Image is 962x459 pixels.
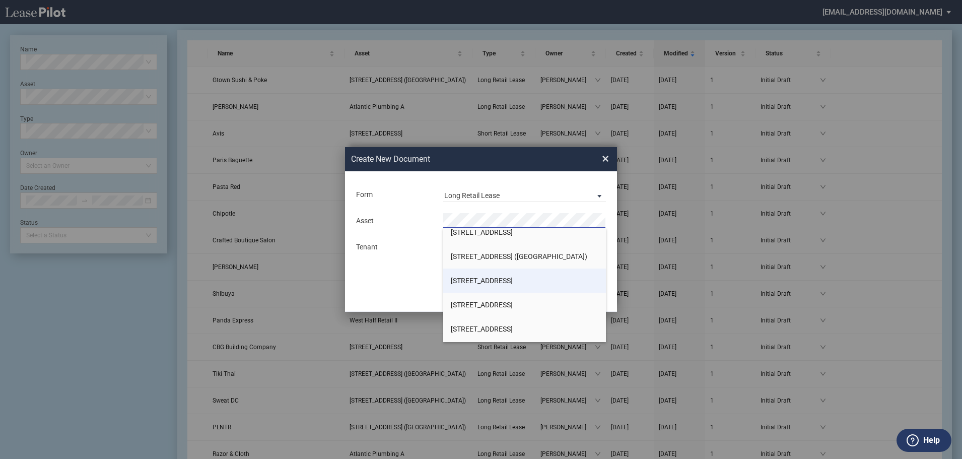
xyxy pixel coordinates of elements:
h2: Create New Document [351,154,566,165]
span: [STREET_ADDRESS] ([GEOGRAPHIC_DATA]) [451,252,587,260]
div: Long Retail Lease [444,191,500,200]
li: [STREET_ADDRESS] [443,293,606,317]
span: [STREET_ADDRESS] [451,277,513,285]
md-select: Lease Form: Long Retail Lease [443,187,606,202]
span: [STREET_ADDRESS] [451,301,513,309]
div: Form [350,190,437,200]
md-dialog: Create New ... [345,147,617,312]
span: [STREET_ADDRESS] [451,228,513,236]
li: [STREET_ADDRESS] ([GEOGRAPHIC_DATA]) [443,244,606,269]
li: [STREET_ADDRESS] [443,220,606,244]
div: Asset [350,216,437,226]
label: Help [923,434,940,447]
span: × [602,151,609,167]
span: [STREET_ADDRESS] [451,325,513,333]
li: [STREET_ADDRESS] [443,317,606,341]
li: [STREET_ADDRESS] [443,269,606,293]
div: Tenant [350,242,437,252]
